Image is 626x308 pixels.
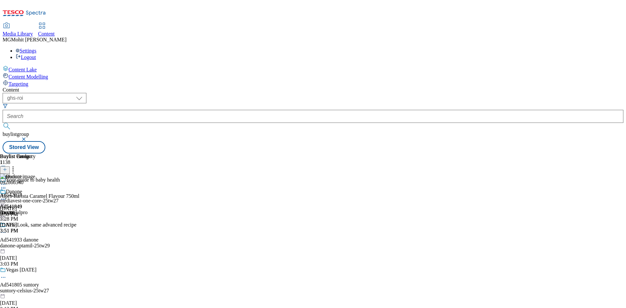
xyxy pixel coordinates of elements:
span: Content Lake [8,67,37,72]
svg: Search Filters [3,103,8,109]
a: Logout [16,54,36,60]
a: Content Modelling [3,73,623,80]
a: Content [38,23,55,37]
div: New Look, same advanced recipe [6,222,76,228]
span: Content [38,31,55,37]
input: Search [3,110,623,123]
div: Content [3,87,623,93]
span: MG [3,37,11,42]
span: buylistgroup [3,131,29,137]
span: Content Modelling [8,74,48,80]
a: Settings [16,48,37,53]
button: Stored View [3,141,45,154]
a: Targeting [3,80,623,87]
a: Media Library [3,23,33,37]
a: Content Lake [3,66,623,73]
span: Mohit [PERSON_NAME] [11,37,67,42]
div: Vegas [DATE] [6,267,37,273]
span: Targeting [8,81,28,87]
span: Media Library [3,31,33,37]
